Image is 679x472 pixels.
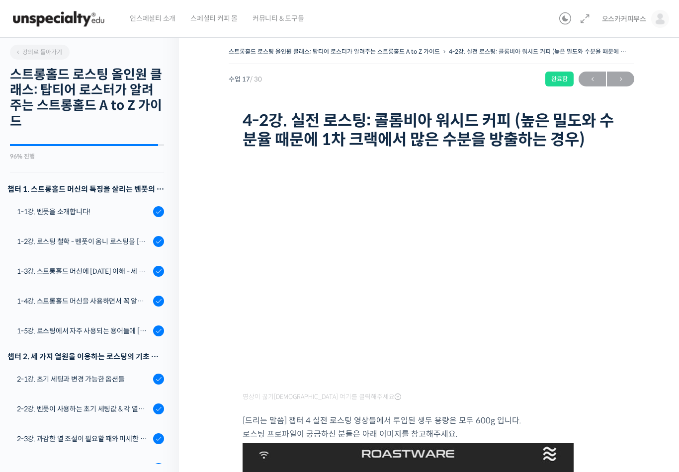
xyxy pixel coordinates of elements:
a: 다음→ [607,72,634,86]
h3: 챕터 1. 스트롱홀드 머신의 특징을 살리는 벤풋의 로스팅 방식 [7,182,164,196]
a: ←이전 [579,72,606,86]
div: 1-1강. 벤풋을 소개합니다! [17,206,150,217]
div: 1-3강. 스트롱홀드 머신에 [DATE] 이해 - 세 가지 열원이 만들어내는 변화 [17,266,150,277]
span: ← [579,73,606,86]
div: 1-4강. 스트롱홀드 머신을 사용하면서 꼭 알고 있어야 할 유의사항 [17,296,150,307]
div: 1-5강. 로스팅에서 자주 사용되는 용어들에 [DATE] 이해 [17,325,150,336]
span: 오스카커피부스 [602,14,646,23]
span: → [607,73,634,86]
div: 완료함 [545,72,574,86]
div: 1-2강. 로스팅 철학 - 벤풋이 옴니 로스팅을 [DATE] 않는 이유 [17,236,150,247]
p: [드리는 말씀] 챕터 4 실전 로스팅 영상들에서 투입된 생두 용량은 모두 600g 입니다. 로스팅 프로파일이 궁금하신 분들은 아래 이미지를 참고해주세요. [243,414,620,441]
a: 강의로 돌아가기 [10,45,70,60]
div: 2-1강. 초기 세팅과 변경 가능한 옵션들 [17,374,150,385]
span: 영상이 끊기[DEMOGRAPHIC_DATA] 여기를 클릭해주세요 [243,393,401,401]
div: 96% 진행 [10,154,164,159]
h2: 스트롱홀드 로스팅 올인원 클래스: 탑티어 로스터가 알려주는 스트롱홀드 A to Z 가이드 [10,67,164,129]
span: / 30 [250,75,262,83]
a: 스트롱홀드 로스팅 올인원 클래스: 탑티어 로스터가 알려주는 스트롱홀드 A to Z 가이드 [229,48,440,55]
span: 수업 17 [229,76,262,82]
div: 2-2강. 벤풋이 사용하는 초기 세팅값 & 각 열원이 하는 역할 [17,403,150,414]
span: 강의로 돌아가기 [15,48,62,56]
div: 챕터 2. 세 가지 열원을 이용하는 로스팅의 기초 설계 [7,350,164,363]
h1: 4-2강. 실전 로스팅: 콜롬비아 워시드 커피 (높은 밀도와 수분율 때문에 1차 크랙에서 많은 수분을 방출하는 경우) [243,111,620,150]
div: 2-3강. 과감한 열 조절이 필요할 때와 미세한 열 조절이 필요할 때 [17,433,150,444]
